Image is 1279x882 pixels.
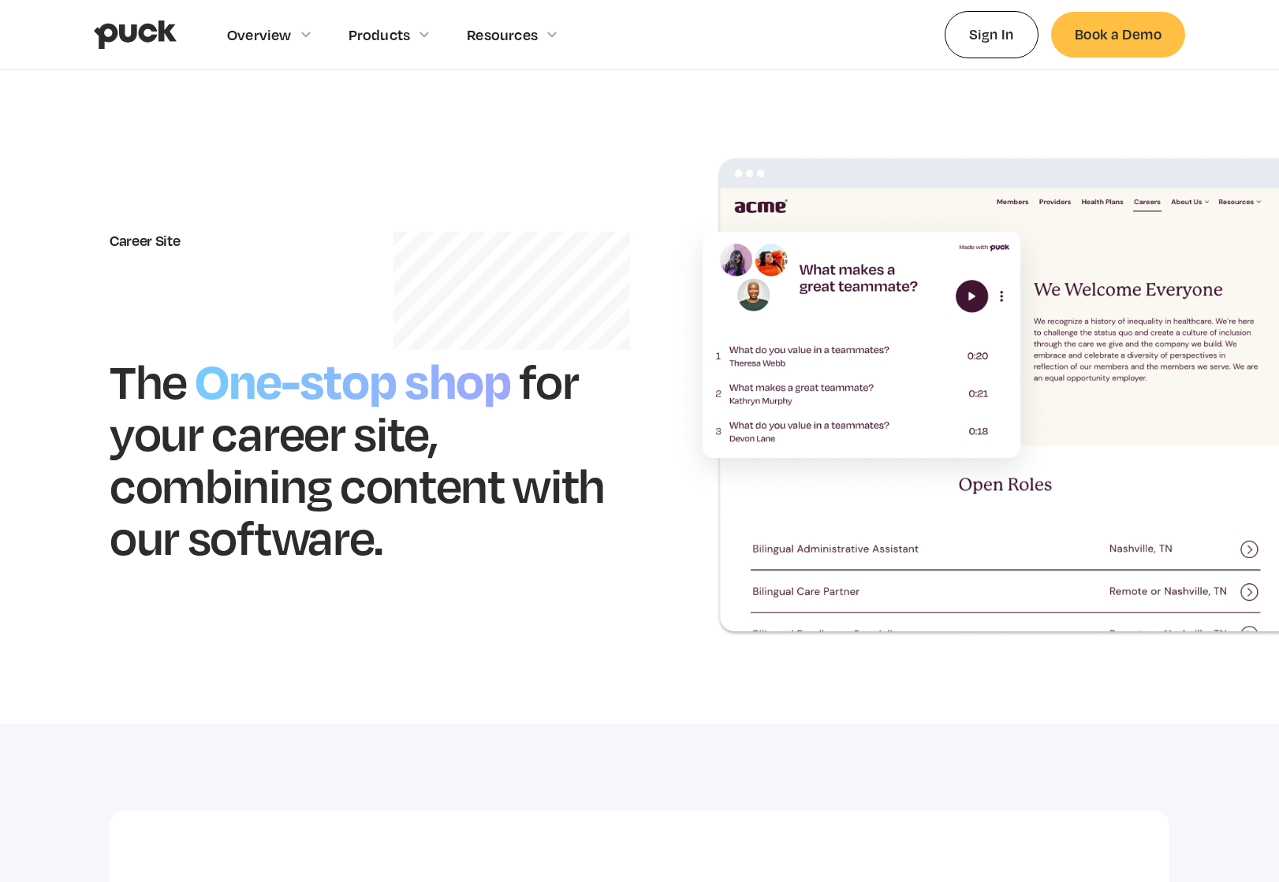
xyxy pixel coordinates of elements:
[945,11,1038,58] a: Sign In
[110,232,608,249] div: Career Site
[349,26,411,43] div: Products
[467,26,538,43] div: Resources
[227,26,292,43] div: Overview
[110,351,605,565] h1: for your career site, combining content with our software.
[110,351,187,410] h1: The
[187,344,519,412] h1: One-stop shop
[1051,12,1185,57] a: Book a Demo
